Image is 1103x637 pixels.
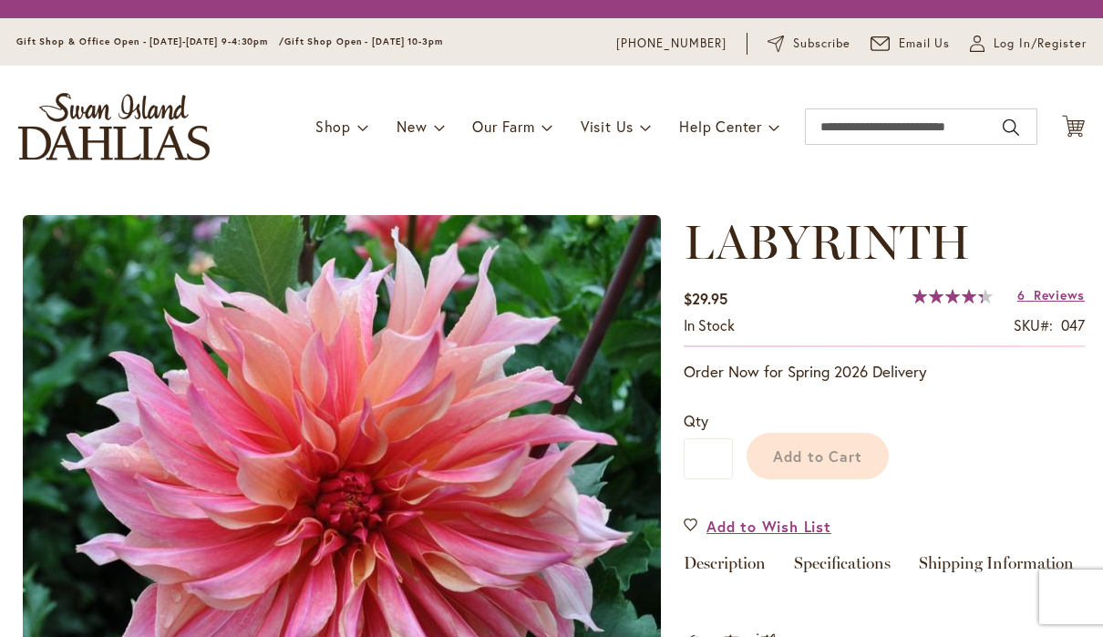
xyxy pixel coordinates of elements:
div: Availability [684,315,735,336]
span: Qty [684,411,708,430]
span: Email Us [899,35,951,53]
a: Subscribe [768,35,850,53]
button: Search [1003,113,1019,142]
span: LABYRINTH [684,213,970,271]
div: Detailed Product Info [684,555,1085,581]
a: 6 Reviews [1017,286,1085,303]
p: Order Now for Spring 2026 Delivery [684,361,1085,383]
span: Help Center [679,117,762,136]
span: Reviews [1034,286,1085,303]
span: Visit Us [581,117,634,136]
span: Subscribe [793,35,850,53]
a: Add to Wish List [684,516,831,537]
strong: SKU [1014,315,1053,334]
a: [PHONE_NUMBER] [616,35,727,53]
span: New [397,117,427,136]
span: Shop [315,117,351,136]
span: In stock [684,315,735,334]
a: Specifications [794,555,891,581]
span: Gift Shop Open - [DATE] 10-3pm [284,36,443,47]
span: 6 [1017,286,1026,303]
div: 047 [1061,315,1085,336]
a: Description [684,555,766,581]
span: Add to Wish List [706,516,831,537]
span: Log In/Register [994,35,1087,53]
span: Our Farm [472,117,534,136]
iframe: Launch Accessibility Center [14,572,65,623]
div: 87% [912,289,993,303]
span: Gift Shop & Office Open - [DATE]-[DATE] 9-4:30pm / [16,36,284,47]
span: $29.95 [684,289,727,308]
a: Log In/Register [970,35,1087,53]
a: Shipping Information [919,555,1074,581]
a: Email Us [871,35,951,53]
a: store logo [18,93,210,160]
